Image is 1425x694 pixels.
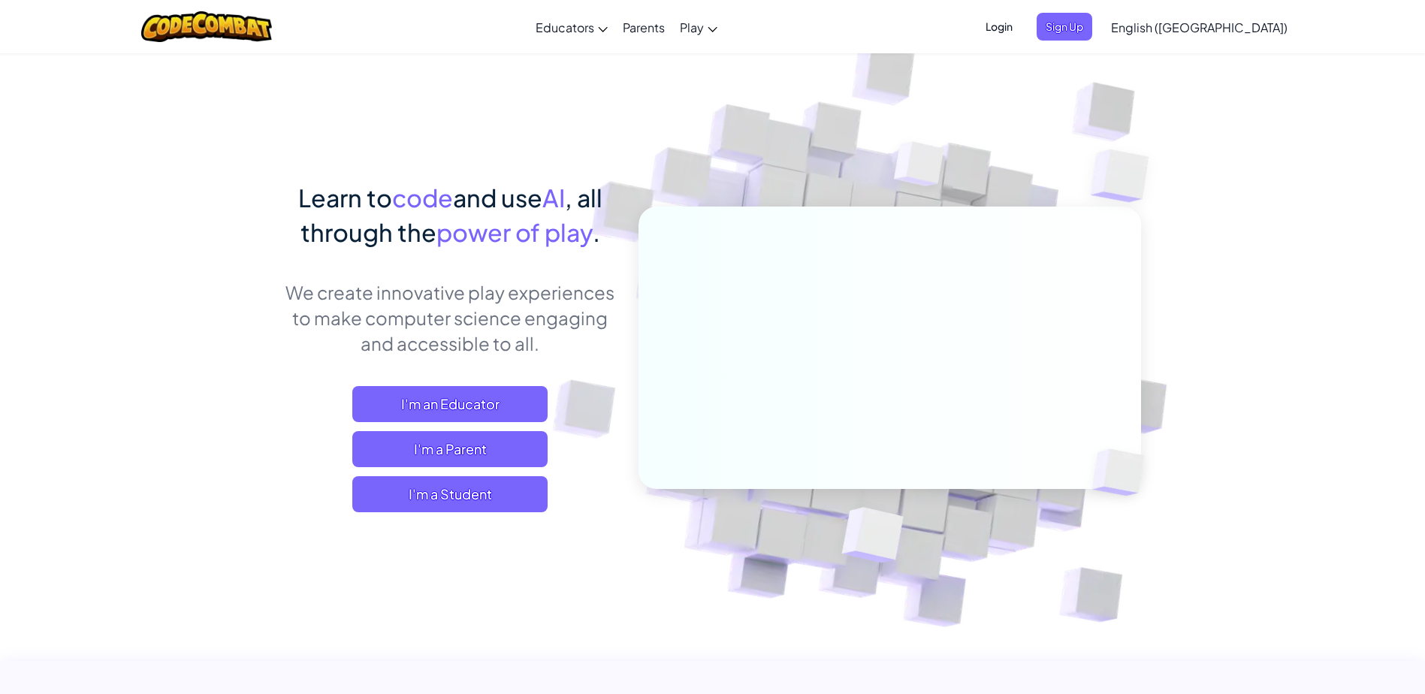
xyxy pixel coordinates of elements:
[805,475,939,600] img: Overlap cubes
[352,431,548,467] a: I'm a Parent
[1061,113,1191,240] img: Overlap cubes
[977,13,1022,41] button: Login
[680,20,704,35] span: Play
[352,476,548,512] button: I'm a Student
[615,7,672,47] a: Parents
[436,217,593,247] span: power of play
[542,183,565,213] span: AI
[536,20,594,35] span: Educators
[528,7,615,47] a: Educators
[672,7,725,47] a: Play
[1111,20,1288,35] span: English ([GEOGRAPHIC_DATA])
[1067,418,1179,527] img: Overlap cubes
[593,217,600,247] span: .
[141,11,273,42] img: CodeCombat logo
[1037,13,1092,41] button: Sign Up
[453,183,542,213] span: and use
[1103,7,1295,47] a: English ([GEOGRAPHIC_DATA])
[285,279,616,356] p: We create innovative play experiences to make computer science engaging and accessible to all.
[392,183,453,213] span: code
[352,386,548,422] a: I'm an Educator
[865,112,974,224] img: Overlap cubes
[298,183,392,213] span: Learn to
